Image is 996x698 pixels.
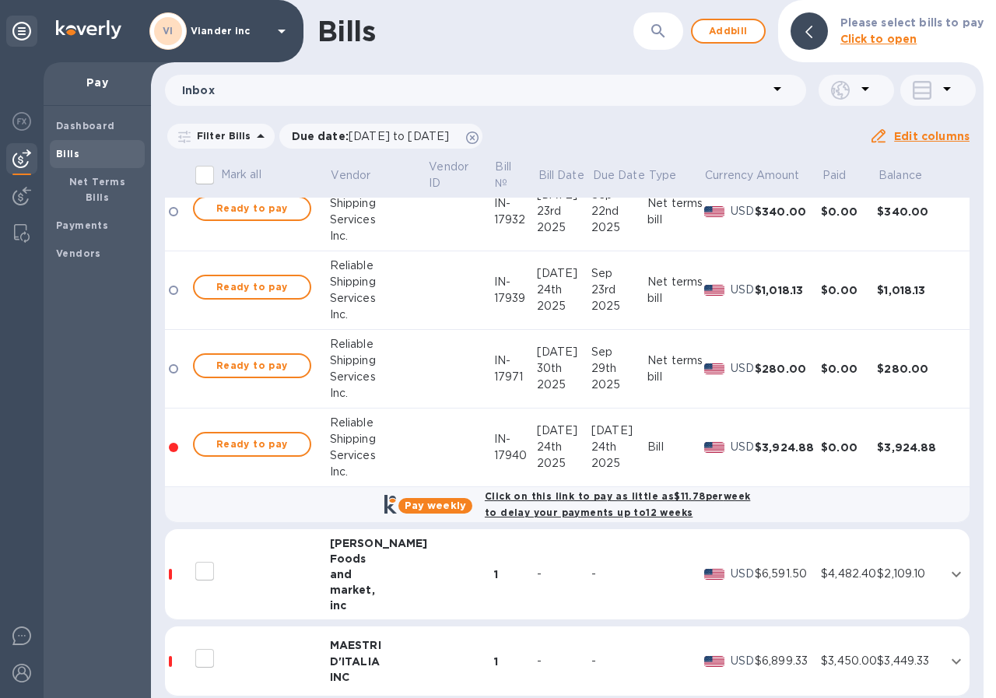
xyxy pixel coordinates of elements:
div: 24th [537,282,591,298]
div: market, [330,582,428,598]
div: Foods [330,551,428,566]
div: 1 [494,654,537,669]
div: 22nd [591,203,647,219]
div: Bill [647,439,703,455]
div: $280.00 [877,361,943,377]
p: USD [731,203,755,219]
div: 23rd [591,282,647,298]
div: $340.00 [877,204,943,219]
div: MAESTRI [330,637,428,653]
div: Inc. [330,228,428,244]
p: Bill Date [538,167,584,184]
div: $6,591.50 [755,566,821,582]
div: 2025 [537,377,591,393]
p: USD [731,439,755,455]
span: Type [649,167,677,184]
div: 24th [537,439,591,455]
div: [DATE] [537,265,591,282]
b: Pay weekly [405,500,466,511]
div: $0.00 [821,282,877,298]
div: Reliable [330,415,428,431]
img: USD [704,569,725,580]
div: $340.00 [755,204,821,219]
span: [DATE] to [DATE] [349,130,449,142]
div: Sep [591,344,647,360]
p: USD [731,360,755,377]
div: $4,482.40 [821,566,877,582]
button: Ready to pay [193,275,311,300]
p: Viander inc [191,26,268,37]
div: $3,450.00 [821,653,877,669]
p: Bill № [495,159,515,191]
span: Due Date [593,167,645,184]
button: Ready to pay [193,196,311,221]
button: Ready to pay [193,432,311,457]
div: 24th [591,439,647,455]
div: Services [330,212,428,228]
div: Inc. [330,464,428,480]
div: 30th [537,360,591,377]
p: Inbox [182,82,768,98]
div: Services [330,290,428,307]
div: $2,109.10 [877,566,943,582]
div: [DATE] [591,423,647,439]
div: $0.00 [821,440,877,455]
img: USD [704,656,725,667]
div: IN-17940 [494,431,537,464]
div: Inc. [330,385,428,402]
p: Currency [705,167,753,184]
h1: Bills [317,15,375,47]
p: Amount [756,167,800,184]
p: USD [731,282,755,298]
div: Net terms bill [647,274,703,307]
div: and [330,566,428,582]
div: 2025 [591,455,647,472]
div: $0.00 [821,361,877,377]
div: IN-17971 [494,353,537,385]
b: Click to open [840,33,917,45]
span: Ready to pay [207,278,297,296]
div: 2025 [591,219,647,236]
b: Bills [56,148,79,160]
div: $3,924.88 [755,440,821,455]
p: USD [731,566,755,582]
span: Ready to pay [207,435,297,454]
div: $1,018.13 [755,282,821,298]
img: USD [704,285,725,296]
b: Payments [56,219,108,231]
div: Net terms bill [647,195,703,228]
div: 2025 [537,298,591,314]
span: Vendor ID [429,159,493,191]
p: Vendor [331,167,370,184]
div: Shipping [330,431,428,447]
div: Services [330,447,428,464]
div: 23rd [537,203,591,219]
b: Vendors [56,247,101,259]
button: Addbill [691,19,766,44]
img: USD [704,363,725,374]
div: Reliable [330,258,428,274]
div: Due date:[DATE] to [DATE] [279,124,483,149]
div: $3,449.33 [877,653,943,669]
p: Paid [822,167,847,184]
img: USD [704,442,725,453]
div: Shipping [330,195,428,212]
div: INC [330,669,428,685]
img: Foreign exchange [12,112,31,131]
div: $6,899.33 [755,653,821,669]
span: Balance [879,167,942,184]
b: Dashboard [56,120,115,132]
div: $0.00 [821,204,877,219]
div: Shipping [330,274,428,290]
div: Reliable [330,336,428,353]
div: IN-17939 [494,274,537,307]
div: [PERSON_NAME] [330,535,428,551]
div: [DATE] [537,423,591,439]
b: Click on this link to pay as little as $11.78 per week to delay your payments up to 12 weeks [485,490,750,518]
span: Paid [822,167,867,184]
img: USD [704,206,725,217]
div: IN-17932 [494,195,537,228]
div: - [591,653,647,669]
div: [DATE] [537,344,591,360]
